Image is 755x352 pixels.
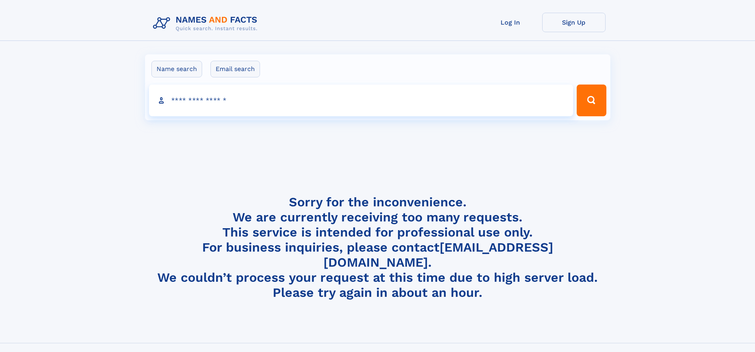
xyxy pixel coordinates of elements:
[323,240,553,270] a: [EMAIL_ADDRESS][DOMAIN_NAME]
[150,194,606,300] h4: Sorry for the inconvenience. We are currently receiving too many requests. This service is intend...
[150,13,264,34] img: Logo Names and Facts
[151,61,202,77] label: Name search
[542,13,606,32] a: Sign Up
[479,13,542,32] a: Log In
[149,85,573,116] input: search input
[577,85,606,116] button: Search Button
[210,61,260,77] label: Email search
